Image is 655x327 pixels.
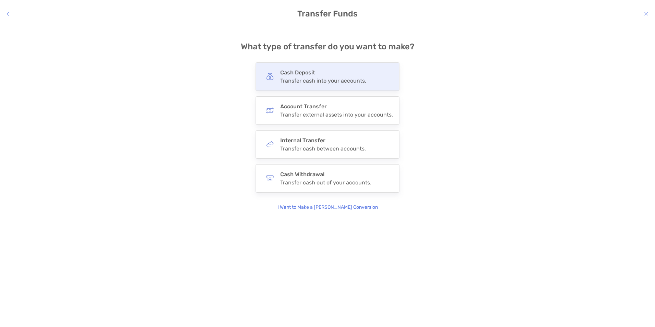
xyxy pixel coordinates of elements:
[266,174,274,182] img: button icon
[280,145,366,152] div: Transfer cash between accounts.
[280,103,393,110] h4: Account Transfer
[266,141,274,148] img: button icon
[280,111,393,118] div: Transfer external assets into your accounts.
[280,137,366,144] h4: Internal Transfer
[241,42,415,51] h4: What type of transfer do you want to make?
[277,204,378,211] p: I Want to Make a [PERSON_NAME] Conversion
[280,171,371,178] h4: Cash Withdrawal
[266,107,274,114] img: button icon
[280,179,371,186] div: Transfer cash out of your accounts.
[266,73,274,80] img: button icon
[280,77,366,84] div: Transfer cash into your accounts.
[280,69,366,76] h4: Cash Deposit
